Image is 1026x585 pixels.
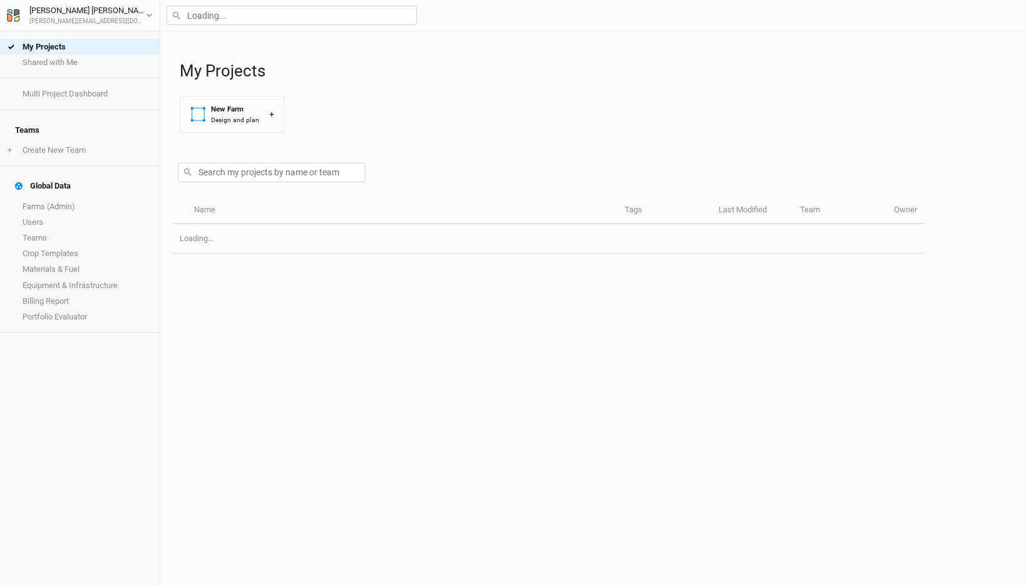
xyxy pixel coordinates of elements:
[167,6,417,25] input: Loading...
[211,115,259,125] div: Design and plan
[180,61,1013,81] h1: My Projects
[29,4,146,17] div: [PERSON_NAME] [PERSON_NAME]
[178,163,366,182] input: Search my projects by name or team
[269,108,274,121] div: +
[173,224,924,254] td: Loading...
[887,197,924,224] th: Owner
[187,197,617,224] th: Name
[180,96,285,133] button: New FarmDesign and plan+
[6,4,153,26] button: [PERSON_NAME] [PERSON_NAME][PERSON_NAME][EMAIL_ADDRESS][DOMAIN_NAME]
[8,145,12,155] span: +
[712,197,793,224] th: Last Modified
[15,181,71,191] div: Global Data
[29,17,146,26] div: [PERSON_NAME][EMAIL_ADDRESS][DOMAIN_NAME]
[793,197,887,224] th: Team
[8,118,152,143] h4: Teams
[211,104,259,115] div: New Farm
[618,197,712,224] th: Tags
